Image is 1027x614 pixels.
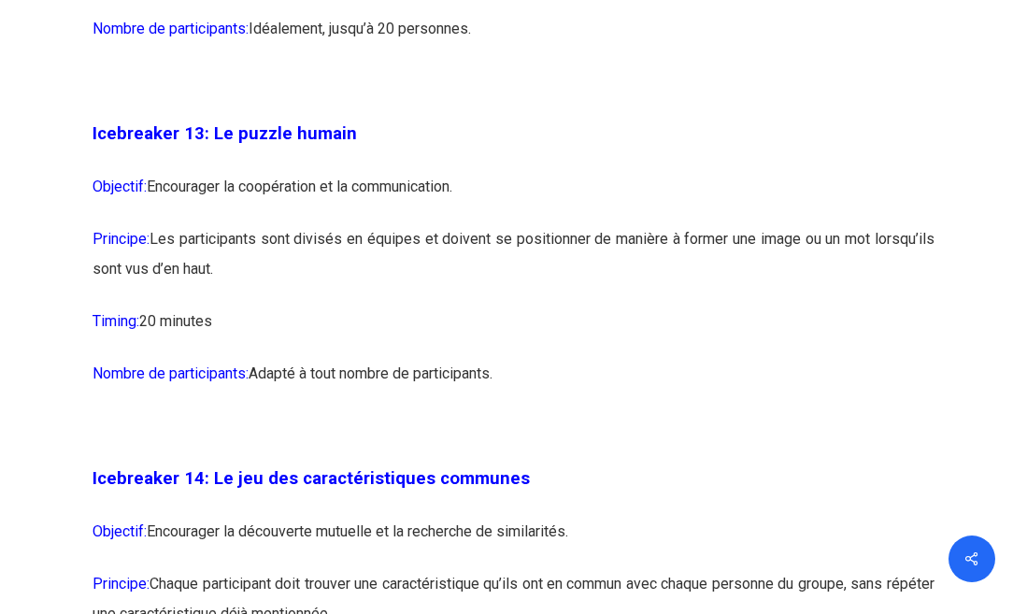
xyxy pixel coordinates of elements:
[93,307,934,359] p: 20 minutes
[93,20,249,37] span: Nombre de participants:
[93,172,934,224] p: Encourager la coopération et la communication.
[93,575,150,593] span: Principe:
[93,123,357,144] span: Icebreaker 13: Le puzzle humain
[93,522,147,540] span: Objectif:
[93,468,530,489] span: Icebreaker 14: Le jeu des caractéristiques communes
[93,178,147,195] span: Objectif:
[93,230,150,248] span: Principe:
[93,14,934,66] p: Idéalement, jusqu’à 20 personnes.
[93,224,934,307] p: Les participants sont divisés en équipes et doivent se positionner de manière à former une image ...
[93,364,249,382] span: Nombre de participants:
[93,517,934,569] p: Encourager la découverte mutuelle et la recherche de similarités.
[93,312,139,330] span: Timing:
[93,359,934,411] p: Adapté à tout nombre de participants.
